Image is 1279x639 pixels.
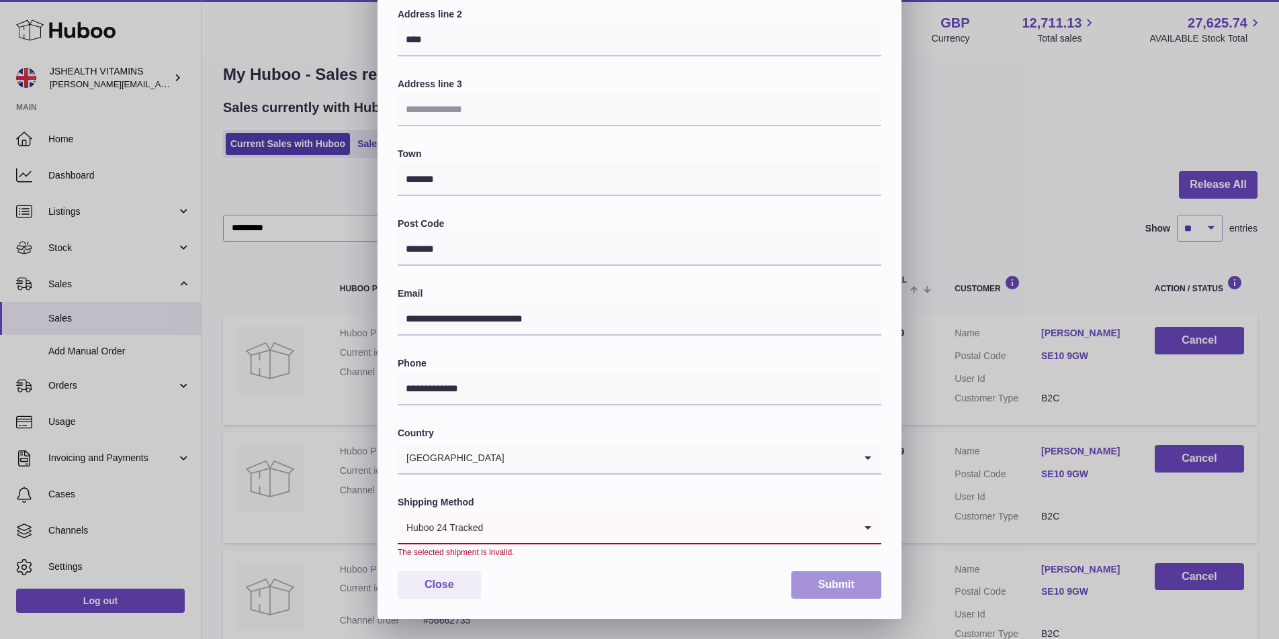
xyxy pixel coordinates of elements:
label: Town [398,148,881,160]
button: Close [398,571,481,599]
label: Email [398,287,881,300]
input: Search for option [484,512,854,543]
label: Phone [398,357,881,370]
label: Address line 3 [398,78,881,91]
input: Search for option [505,442,854,473]
span: Huboo 24 Tracked [398,512,484,543]
div: The selected shipment is invalid. [398,547,881,558]
span: [GEOGRAPHIC_DATA] [398,442,505,473]
label: Country [398,427,881,440]
label: Address line 2 [398,8,881,21]
label: Post Code [398,217,881,230]
label: Shipping Method [398,496,881,509]
button: Submit [791,571,881,599]
div: Search for option [398,512,881,544]
div: Search for option [398,442,881,475]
